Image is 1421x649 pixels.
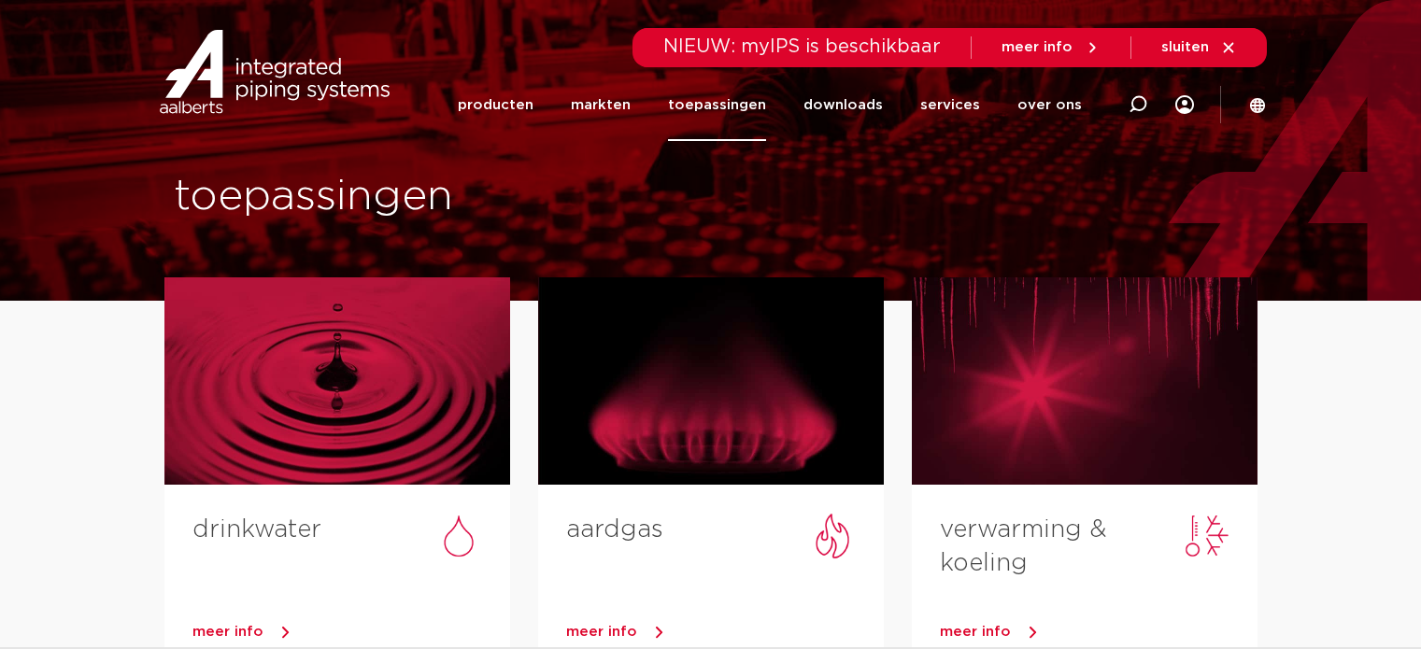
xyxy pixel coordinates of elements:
span: meer info [1002,40,1073,54]
a: drinkwater [192,517,321,542]
a: verwarming & koeling [940,517,1107,575]
a: downloads [803,69,883,141]
a: meer info [1002,39,1101,56]
a: toepassingen [668,69,766,141]
span: sluiten [1161,40,1209,54]
a: sluiten [1161,39,1237,56]
a: producten [458,69,533,141]
div: my IPS [1175,84,1194,125]
a: aardgas [566,517,663,542]
a: meer info [566,618,884,646]
a: markten [571,69,631,141]
span: NIEUW: myIPS is beschikbaar [663,37,941,56]
a: services [920,69,980,141]
nav: Menu [458,69,1082,141]
span: meer info [566,625,637,639]
span: meer info [192,625,263,639]
a: meer info [192,618,510,646]
a: meer info [940,618,1258,646]
h1: toepassingen [174,167,702,227]
span: meer info [940,625,1011,639]
a: over ons [1017,69,1082,141]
